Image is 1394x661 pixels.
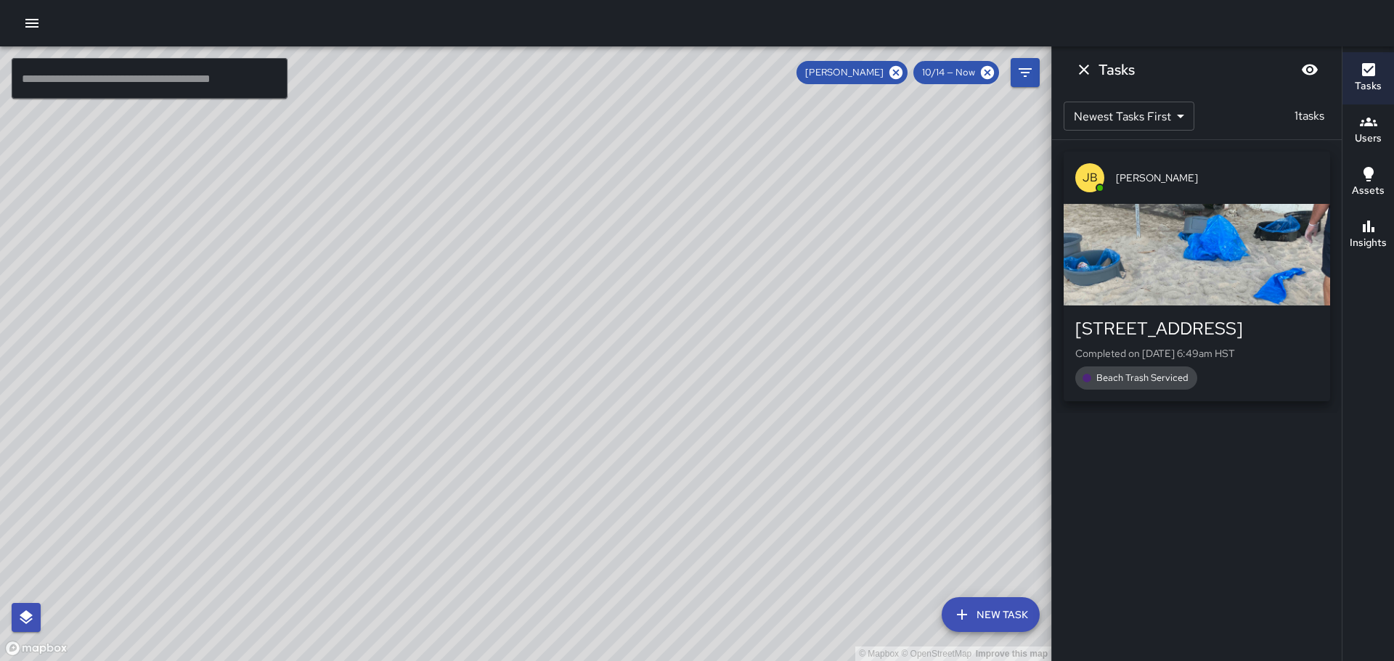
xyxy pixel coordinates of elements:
button: Dismiss [1069,55,1099,84]
span: 10/14 — Now [913,65,984,80]
button: Tasks [1342,52,1394,104]
button: Blur [1295,55,1324,84]
p: JB [1083,169,1098,186]
h6: Assets [1352,183,1385,199]
p: Completed on [DATE] 6:49am HST [1075,346,1318,361]
span: [PERSON_NAME] [1116,171,1318,185]
div: 10/14 — Now [913,61,999,84]
div: Newest Tasks First [1064,102,1194,131]
button: Assets [1342,157,1394,209]
button: New Task [942,597,1040,632]
div: [STREET_ADDRESS] [1075,317,1318,340]
h6: Insights [1350,235,1387,251]
div: [PERSON_NAME] [796,61,908,84]
p: 1 tasks [1289,107,1330,125]
button: Filters [1011,58,1040,87]
h6: Tasks [1355,78,1382,94]
span: [PERSON_NAME] [796,65,892,80]
button: Insights [1342,209,1394,261]
button: Users [1342,104,1394,157]
h6: Users [1355,131,1382,147]
button: JB[PERSON_NAME][STREET_ADDRESS]Completed on [DATE] 6:49am HSTBeach Trash Serviced [1064,152,1330,401]
span: Beach Trash Serviced [1088,371,1197,385]
h6: Tasks [1099,58,1135,81]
